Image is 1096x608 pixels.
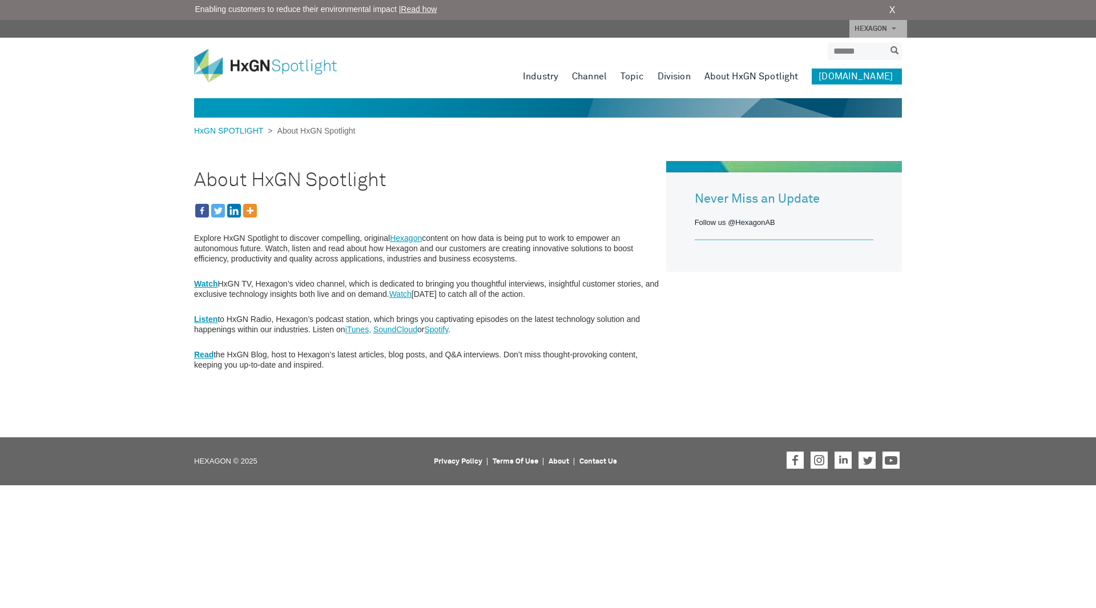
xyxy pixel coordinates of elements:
a: X [889,3,896,17]
a: Watch [194,279,217,288]
a: Facebook [195,204,209,218]
p: HxGN TV, Hexagon’s video channel, which is dedicated to bringing you thoughtful interviews, insig... [194,279,660,299]
span: About HxGN Spotlight [273,126,356,135]
a: Hexagon on Instagram [811,452,828,469]
a: Topic [620,69,644,84]
a: About HxGN Spotlight [704,69,799,84]
h3: Never Miss an Update [695,192,873,206]
a: [DOMAIN_NAME] [812,69,902,84]
p: HEXAGON © 2025 [194,453,426,482]
a: Hexagon on LinkedIn [835,452,852,469]
a: Hexagon [390,233,422,243]
a: Channel [572,69,607,84]
a: Read [194,350,213,359]
a: Listen [194,315,217,324]
span: Enabling customers to reduce their environmental impact | [195,3,437,15]
p: the HxGN Blog, host to Hexagon’s latest articles, blog posts, and Q&A interviews. Don’t miss thou... [194,349,660,370]
a: Twitter [211,204,225,218]
a: Industry [523,69,558,84]
p: to HxGN Radio, Hexagon’s podcast station, which brings you captivating episodes on the latest tec... [194,314,660,335]
p: Explore HxGN Spotlight to discover compelling, original content on how data is being put to work ... [194,233,660,264]
a: About [549,458,569,465]
h1: About HxGN Spotlight [194,161,660,200]
a: Terms Of Use [493,458,538,465]
a: Read how [401,5,437,14]
a: SoundCloud [373,325,417,334]
a: Spotify [424,325,448,334]
a: Linkedin [227,204,241,218]
img: HxGN Spotlight [194,49,354,82]
a: HxGN SPOTLIGHT [194,126,268,135]
a: Privacy Policy [434,458,482,465]
a: Contact Us [579,458,617,465]
a: Follow us @HexagonAB [695,218,775,227]
a: Hexagon on Twitter [859,452,876,469]
a: HEXAGON [849,20,907,38]
a: More [243,204,257,218]
a: Hexagon on Youtube [883,452,900,469]
div: > [194,125,356,137]
a: Watch [389,289,412,299]
a: Division [658,69,691,84]
a: iTunes, [345,325,371,334]
a: Hexagon on Facebook [787,452,804,469]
